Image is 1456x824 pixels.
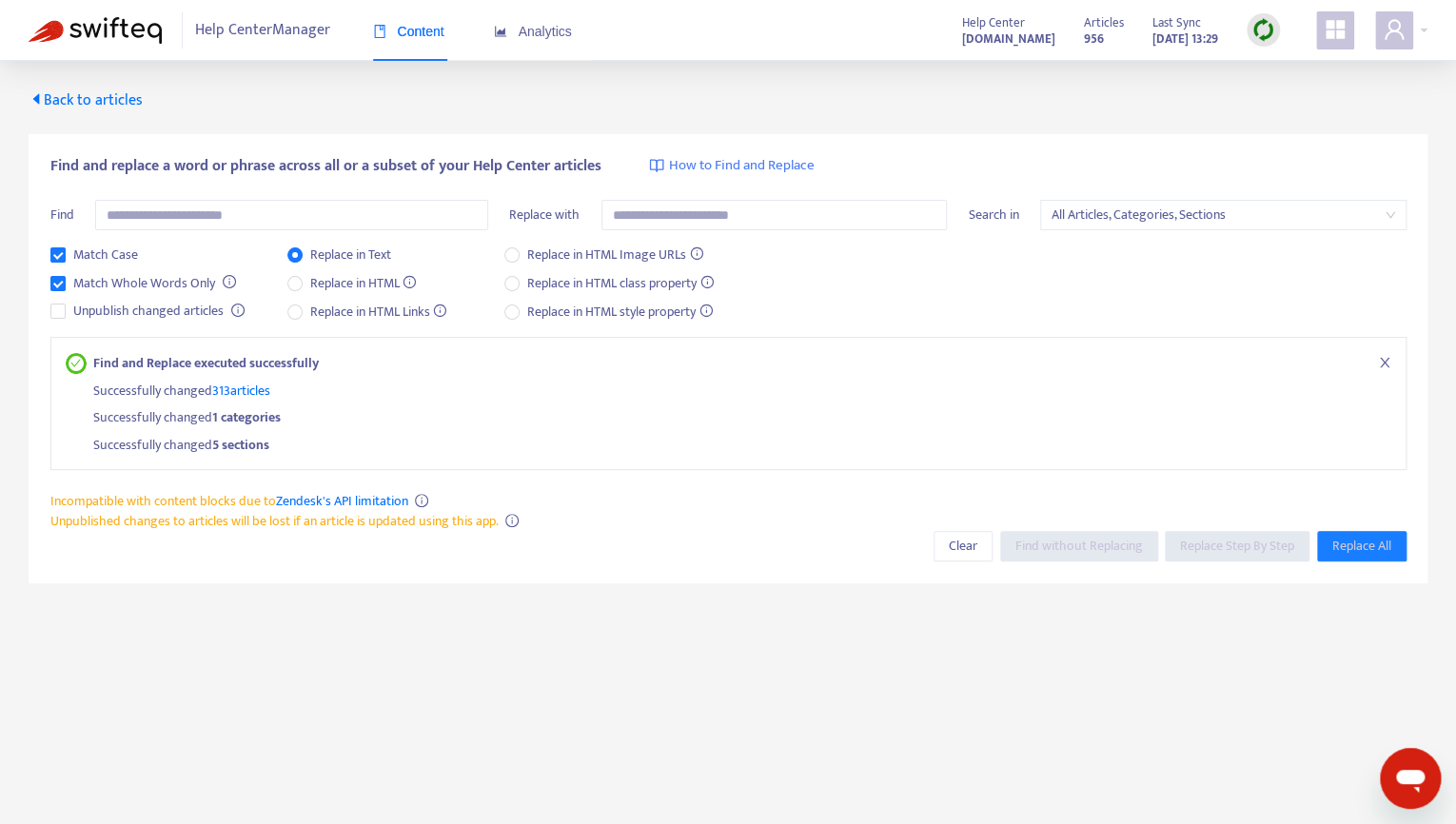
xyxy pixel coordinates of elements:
span: Replace in HTML class property [520,273,721,294]
button: Replace All [1317,531,1407,561]
span: Incompatible with content blocks due to [50,490,408,512]
a: How to Find and Replace [649,155,815,177]
button: Find without Replacing [1000,531,1158,561]
span: All Articles, Categories, Sections [1052,201,1395,229]
strong: Find and Replace executed successfully [93,353,319,373]
span: Unpublished changes to articles will be lost if an article is updated using this app. [50,510,499,532]
span: Find and replace a word or phrase across all or a subset of your Help Center articles [50,155,601,178]
span: Articles [1084,12,1124,33]
span: 5 sections [212,434,269,456]
span: Replace in HTML Image URLs [520,245,711,265]
span: user [1383,18,1406,41]
strong: 956 [1084,29,1104,49]
span: Content [373,24,444,39]
span: Replace in Text [303,245,399,265]
span: book [373,25,386,38]
span: caret-left [29,91,44,107]
img: sync.dc5367851b00ba804db3.png [1251,18,1275,42]
span: Back to articles [29,88,143,113]
span: Match Case [66,245,146,265]
span: Clear [949,536,977,557]
span: Replace in HTML style property [520,302,720,323]
span: 313 articles [212,380,270,402]
span: 1 categories [212,406,281,428]
span: Analytics [494,24,572,39]
span: info-circle [415,494,428,507]
a: [DOMAIN_NAME] [962,28,1055,49]
span: Find [50,204,74,226]
span: Unpublish changed articles [66,301,231,322]
span: close [1378,356,1391,369]
span: info-circle [223,275,236,288]
strong: [DATE] 13:29 [1152,29,1218,49]
span: Replace with [509,204,580,226]
span: check [70,358,81,368]
span: appstore [1324,18,1347,41]
div: Successfully changed [93,401,1391,428]
span: How to Find and Replace [669,155,815,177]
span: Search in [969,204,1019,226]
span: Replace in HTML Links [303,302,455,323]
span: Replace in HTML [303,273,424,294]
div: Successfully changed [93,373,1391,401]
span: info-circle [505,514,519,527]
img: image-link [649,158,664,173]
a: Zendesk's API limitation [276,490,408,512]
button: Replace Step By Step [1165,531,1309,561]
strong: [DOMAIN_NAME] [962,29,1055,49]
iframe: Button to launch messaging window [1380,748,1441,809]
span: Match Whole Words Only [66,273,223,294]
div: Successfully changed [93,427,1391,455]
span: Last Sync [1152,12,1201,33]
span: area-chart [494,25,507,38]
span: Help Center Manager [195,12,330,49]
button: Clear [934,531,993,561]
img: Swifteq [29,17,162,44]
span: info-circle [231,304,245,317]
span: Help Center [962,12,1025,33]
